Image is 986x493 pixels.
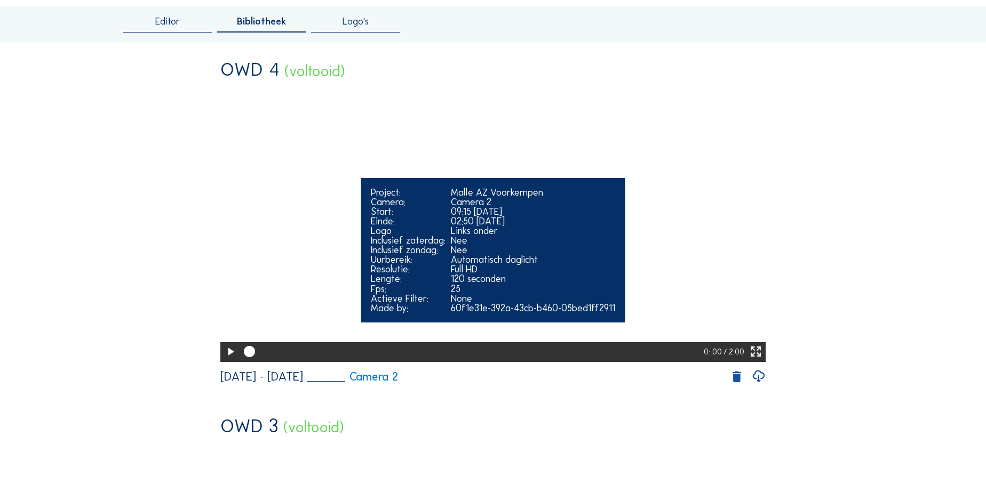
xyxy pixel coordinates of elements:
div: Uurbereik: [371,255,446,264]
div: Resolutie: [371,264,446,274]
div: Malle AZ Voorkempen [451,188,615,197]
div: 0: 00 [704,342,724,362]
div: Made by: [371,303,446,313]
div: 02:50 [DATE] [451,216,615,226]
div: OWD 4 [220,60,280,79]
div: None [451,294,615,303]
div: Project: [371,188,446,197]
div: OWD 3 [220,416,279,435]
div: 120 seconden [451,274,615,284]
div: / 2:00 [723,342,744,362]
div: 60f1e31e-392a-43cb-b460-05bed1ff2911 [451,303,615,313]
span: Bibliotheek [237,17,286,26]
div: Inclusief zaterdag: [371,236,446,245]
div: Logo [371,226,446,236]
div: 09:15 [DATE] [451,207,615,216]
div: 25 [451,284,615,294]
div: (voltooid) [283,420,344,435]
div: [DATE] - [DATE] [220,370,303,383]
span: Editor [155,17,180,26]
div: Links onder [451,226,615,236]
div: Actieve Filter: [371,294,446,303]
div: Nee [451,245,615,255]
div: Inclusief zondag: [371,245,446,255]
div: Lengte: [371,274,446,284]
div: Full HD [451,264,615,274]
a: Camera 2 [307,371,397,383]
div: Nee [451,236,615,245]
div: Camera 2 [451,197,615,207]
div: Fps: [371,284,446,294]
div: Camera: [371,197,446,207]
div: Automatisch daglicht [451,255,615,264]
div: Start: [371,207,446,216]
span: Logo's [343,17,369,26]
div: (voltooid) [284,64,345,79]
video: Your browser does not support the video tag. [220,88,766,360]
div: Einde: [371,216,446,226]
